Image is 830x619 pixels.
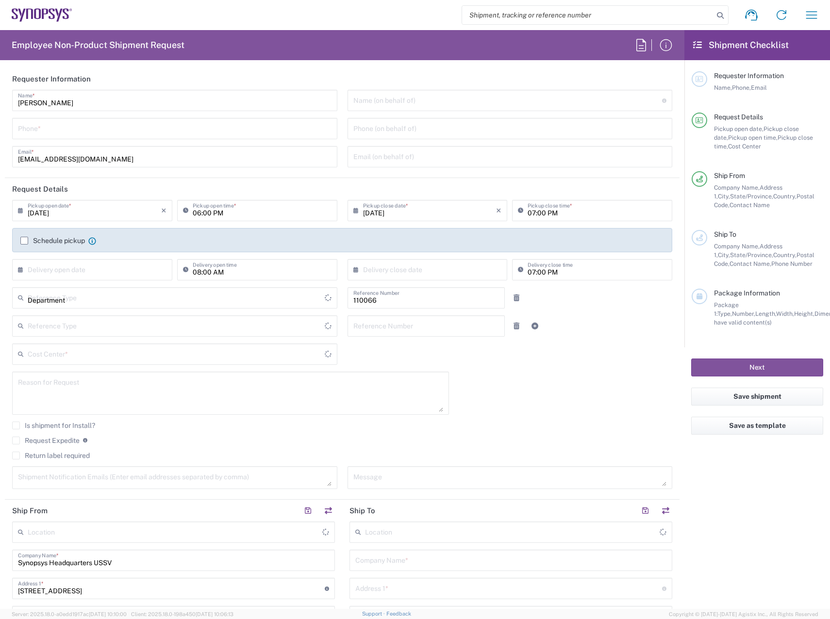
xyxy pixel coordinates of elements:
span: Type, [717,310,732,317]
h2: Request Details [12,184,68,194]
span: [DATE] 10:10:00 [89,611,127,617]
span: Number, [732,310,755,317]
input: Shipment, tracking or reference number [462,6,714,24]
span: Name, [714,84,732,91]
span: Package Information [714,289,780,297]
a: Add Reference [528,319,542,333]
span: [DATE] 10:06:13 [196,611,233,617]
span: Cost Center [728,143,761,150]
button: Save as template [691,417,823,435]
span: Ship To [714,230,736,238]
span: Contact Name, [730,260,771,267]
span: Email [751,84,767,91]
span: Pickup open time, [728,134,778,141]
h2: Employee Non-Product Shipment Request [12,39,184,51]
span: Company Name, [714,243,760,250]
span: Height, [794,310,814,317]
i: × [496,203,501,218]
span: State/Province, [730,193,773,200]
span: Country, [773,251,797,259]
button: Next [691,358,823,376]
span: Phone, [732,84,751,91]
span: Ship From [714,172,745,179]
span: City, [718,251,730,259]
h2: Shipment Checklist [693,39,789,51]
span: Company Name, [714,184,760,191]
span: Pickup open date, [714,125,764,132]
span: Country, [773,193,797,200]
a: Support [362,611,386,617]
span: Length, [755,310,776,317]
span: Client: 2025.18.0-198a450 [131,611,233,617]
a: Remove Reference [510,291,523,305]
span: Request Details [714,113,763,121]
span: Server: 2025.18.0-a0edd1917ac [12,611,127,617]
h2: Ship To [349,506,375,516]
label: Request Expedite [12,437,80,444]
span: Phone Number [771,260,813,267]
span: State/Province, [730,251,773,259]
span: Package 1: [714,301,739,317]
label: Is shipment for Install? [12,422,95,429]
button: Save shipment [691,388,823,406]
label: Schedule pickup [20,237,85,244]
label: Return label required [12,452,90,459]
span: Copyright © [DATE]-[DATE] Agistix Inc., All Rights Reserved [669,610,818,619]
h2: Ship From [12,506,48,516]
h2: Requester Information [12,74,91,84]
span: Requester Information [714,72,784,80]
a: Feedback [386,611,411,617]
span: Width, [776,310,794,317]
span: Contact Name [730,201,770,209]
span: City, [718,193,730,200]
i: × [161,203,166,218]
a: Remove Reference [510,319,523,333]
